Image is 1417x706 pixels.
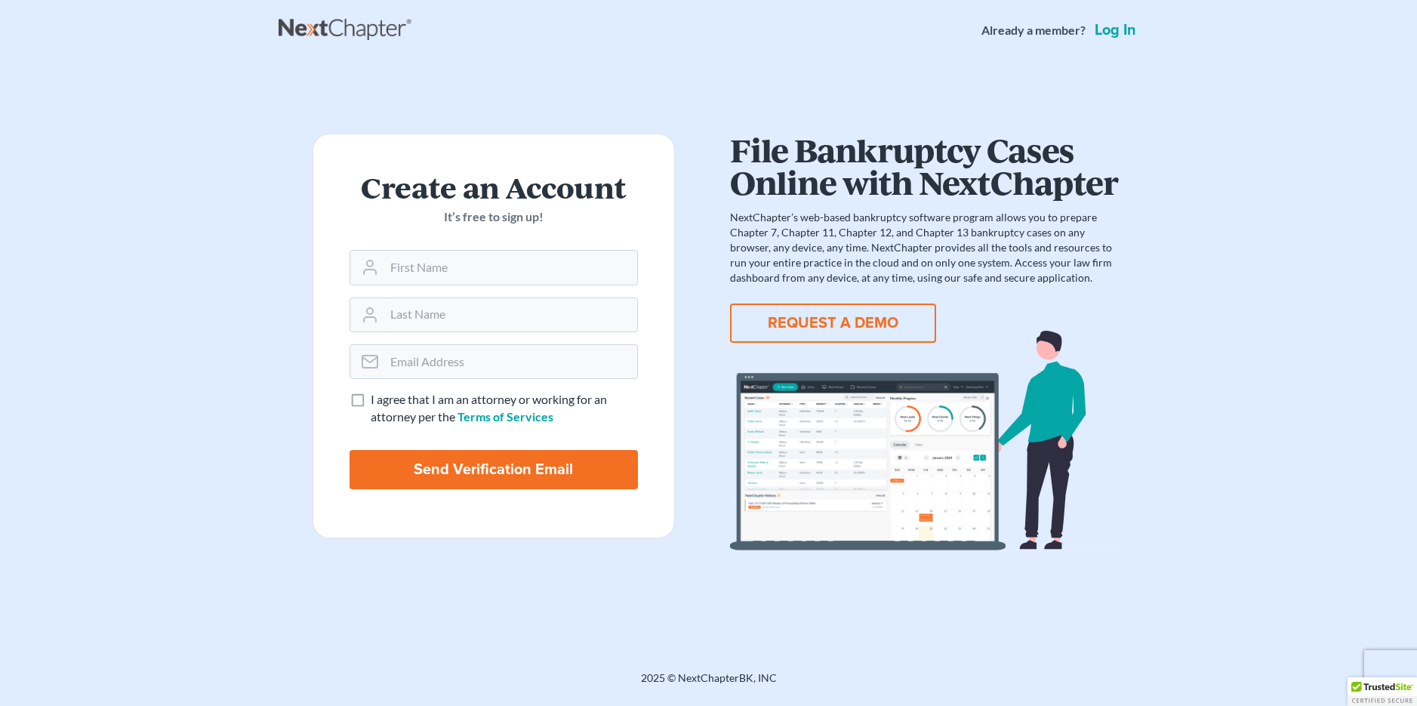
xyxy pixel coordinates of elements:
[457,409,553,424] a: Terms of Services
[384,345,637,378] input: Email Address
[384,251,637,284] input: First Name
[384,298,637,331] input: Last Name
[981,22,1086,39] strong: Already a member?
[350,171,638,202] h2: Create an Account
[279,671,1139,698] div: 2025 © NextChapterBK, INC
[350,450,638,489] input: Send Verification Email
[371,392,607,424] span: I agree that I am an attorney or working for an attorney per the
[1348,677,1417,706] div: TrustedSite Certified
[350,208,638,226] p: It’s free to sign up!
[730,331,1118,550] img: dashboard-867a026336fddd4d87f0941869007d5e2a59e2bc3a7d80a2916e9f42c0117099.svg
[730,210,1118,285] p: NextChapter’s web-based bankruptcy software program allows you to prepare Chapter 7, Chapter 11, ...
[730,304,936,343] button: REQUEST A DEMO
[730,134,1118,198] h1: File Bankruptcy Cases Online with NextChapter
[1092,23,1139,38] a: Log in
